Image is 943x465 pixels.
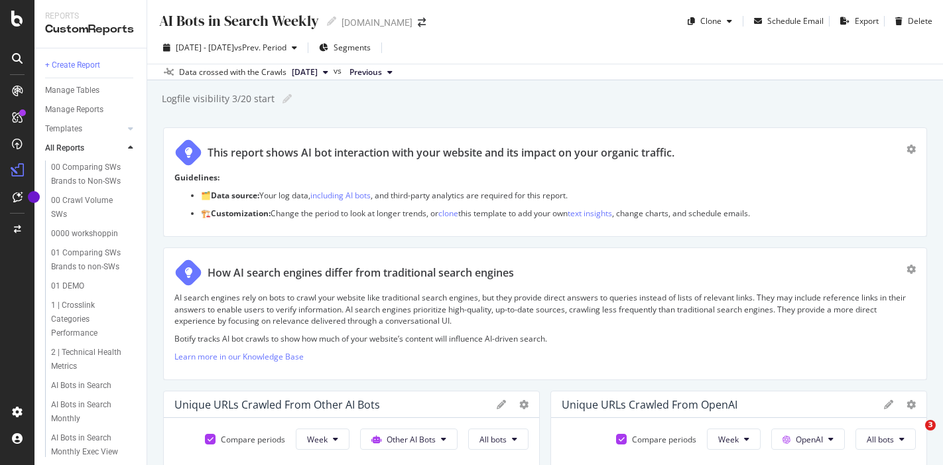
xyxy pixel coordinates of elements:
span: All bots [479,434,507,445]
div: 01 DEMO [51,279,84,293]
a: 00 Comparing SWs Brands to Non-SWs [51,161,137,188]
a: text insights [568,208,612,219]
div: AI Bots in Search [51,379,111,393]
div: 00 Crawl Volume SWs [51,194,125,222]
div: Compare periods [632,434,696,445]
a: 2 | Technical Health Metrics [51,346,137,373]
div: Manage Reports [45,103,103,117]
a: clone [438,208,458,219]
button: Delete [890,11,932,32]
p: 🗂️ Your log data, , and third-party analytics are required for this report. [201,190,916,201]
a: + Create Report [45,58,137,72]
a: 1 | Crosslink Categories Performance [51,299,137,340]
a: Manage Tables [45,84,137,98]
button: All bots [468,429,529,450]
span: vs Prev. Period [234,42,286,53]
div: Schedule Email [767,15,824,27]
span: Week [718,434,739,445]
a: 0000 workshoppin [51,227,137,241]
div: This report shows AI bot interaction with your website and its impact on your organic traffic. [208,145,674,161]
div: Logfile visibility 3/20 start [160,92,275,105]
a: 01 Comparing SWs Brands to non-SWs [51,246,137,274]
button: OpenAI [771,429,845,450]
div: Tooltip anchor [28,191,40,203]
div: 0000 workshoppin [51,227,118,241]
button: Week [296,429,349,450]
a: 01 DEMO [51,279,137,293]
p: AI search engines rely on bots to crawl your website like traditional search engines, but they pr... [174,292,916,326]
div: Unique URLs Crawled from OpenAI [562,398,737,411]
span: 2025 Sep. 24th [292,66,318,78]
div: Compare periods [221,434,285,445]
div: Manage Tables [45,84,99,98]
span: [DATE] - [DATE] [176,42,234,53]
div: How AI search engines differ from traditional search enginesAI search engines rely on bots to cra... [163,247,927,380]
a: AI Bots in Search Monthly Exec View [51,431,137,459]
p: 🏗️ Change the period to look at longer trends, or this template to add your own , change charts, ... [201,208,916,219]
button: Other AI Bots [360,429,458,450]
span: All bots [867,434,894,445]
a: AI Bots in Search Monthly [51,398,137,426]
div: AI Bots in Search Monthly Exec View [51,431,129,459]
div: How AI search engines differ from traditional search engines [208,265,514,281]
i: Edit report name [327,17,336,26]
span: 3 [925,420,936,431]
div: 2 | Technical Health Metrics [51,346,127,373]
button: [DATE] [286,64,334,80]
div: Data crossed with the Crawls [179,66,286,78]
div: gear [907,265,916,274]
div: 01 Comparing SWs Brands to non-SWs [51,246,130,274]
a: including AI bots [310,190,371,201]
strong: Guidelines: [174,172,220,183]
div: Export [855,15,879,27]
i: Edit report name [283,94,292,103]
div: [DOMAIN_NAME] [342,16,412,29]
div: 1 | Crosslink Categories Performance [51,299,129,340]
a: AI Bots in Search [51,379,137,393]
span: vs [334,65,344,77]
button: All bots [855,429,916,450]
button: Clone [682,11,737,32]
div: + Create Report [45,58,100,72]
a: Templates [45,122,124,136]
p: Botify tracks AI bot crawls to show how much of your website’s content will influence AI-driven s... [174,333,916,344]
iframe: Intercom live chat [898,420,930,452]
div: gear [907,145,916,154]
strong: Data source: [211,190,259,201]
div: AI Bots in Search Monthly [51,398,127,426]
button: Schedule Email [749,11,824,32]
div: This report shows AI bot interaction with your website and its impact on your organic traffic.Gui... [163,127,927,237]
span: Segments [334,42,371,53]
span: OpenAI [796,434,823,445]
a: Learn more in our Knowledge Base [174,351,304,362]
div: Reports [45,11,136,22]
span: Week [307,434,328,445]
span: Previous [349,66,382,78]
span: Other AI Bots [387,434,436,445]
button: Segments [314,37,376,58]
div: CustomReports [45,22,136,37]
a: All Reports [45,141,124,155]
strong: Customization: [211,208,271,219]
div: Delete [908,15,932,27]
button: Previous [344,64,398,80]
div: Unique URLs Crawled from Other AI Bots [174,398,380,411]
a: Manage Reports [45,103,137,117]
div: Clone [700,15,722,27]
button: Week [707,429,761,450]
div: arrow-right-arrow-left [418,18,426,27]
div: AI Bots in Search Weekly [158,11,319,31]
div: Templates [45,122,82,136]
a: 00 Crawl Volume SWs [51,194,137,222]
div: All Reports [45,141,84,155]
div: 00 Comparing SWs Brands to Non-SWs [51,161,130,188]
button: Export [835,11,879,32]
button: [DATE] - [DATE]vsPrev. Period [158,37,302,58]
